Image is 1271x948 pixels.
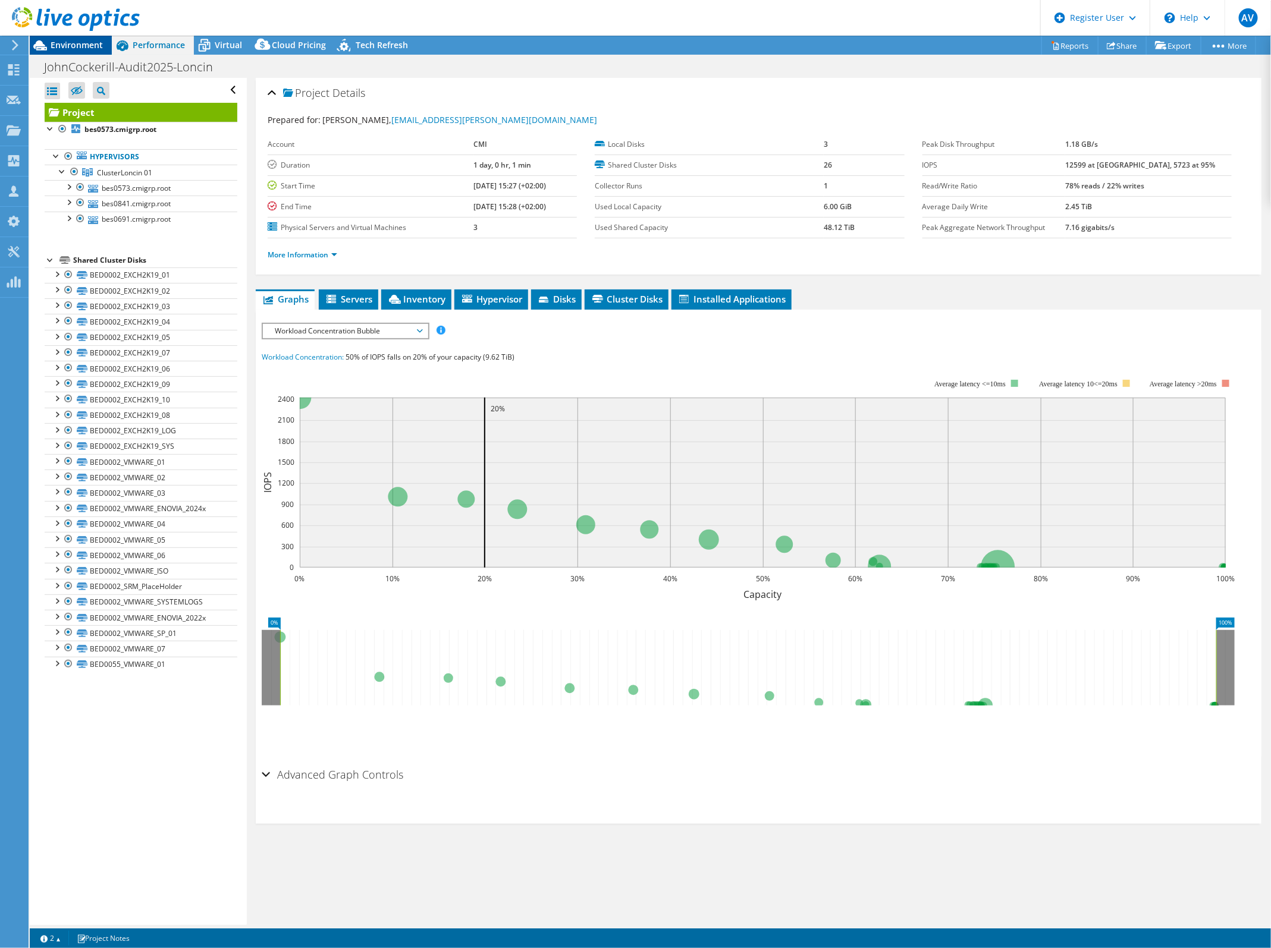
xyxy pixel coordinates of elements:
[281,499,294,509] text: 900
[1165,12,1175,23] svg: \n
[45,314,237,329] a: BED0002_EXCH2K19_04
[824,181,828,191] b: 1
[281,541,294,552] text: 300
[387,293,445,305] span: Inventory
[268,159,473,171] label: Duration
[45,641,237,656] a: BED0002_VMWARE_07
[474,201,547,212] b: [DATE] 15:28 (+02:00)
[45,392,237,407] a: BED0002_EXCH2K19_10
[45,454,237,470] a: BED0002_VMWARE_01
[1039,380,1118,388] tspan: Average latency 10<=20ms
[677,293,786,305] span: Installed Applications
[478,574,492,584] text: 20%
[262,763,403,786] h2: Advanced Graph Controls
[45,625,237,641] a: BED0002_VMWARE_SP_01
[922,138,1066,150] label: Peak Disk Throughput
[922,180,1066,192] label: Read/Write Ratio
[824,139,828,149] b: 3
[268,250,337,260] a: More Information
[215,39,242,51] span: Virtual
[595,180,824,192] label: Collector Runs
[45,345,237,361] a: BED0002_EXCH2K19_07
[1065,222,1115,232] b: 7.16 gigabits/s
[1065,181,1144,191] b: 78% reads / 22% writes
[262,293,309,305] span: Graphs
[1201,36,1256,55] a: More
[1065,201,1092,212] b: 2.45 TiB
[261,472,274,493] text: IOPS
[45,470,237,485] a: BED0002_VMWARE_02
[570,574,585,584] text: 30%
[591,293,663,305] span: Cluster Disks
[491,404,505,414] text: 20%
[268,201,473,213] label: End Time
[1150,380,1217,388] text: Average latency >20ms
[45,196,237,211] a: bes0841.cmigrp.root
[385,574,400,584] text: 10%
[595,201,824,213] label: Used Local Capacity
[32,931,69,946] a: 2
[84,124,156,134] b: bes0573.cmigrp.root
[97,168,152,178] span: ClusterLoncin 01
[278,478,294,488] text: 1200
[332,86,365,100] span: Details
[45,103,237,122] a: Project
[922,222,1066,234] label: Peak Aggregate Network Throughput
[45,298,237,314] a: BED0002_EXCH2K19_03
[45,149,237,165] a: Hypervisors
[268,114,321,125] label: Prepared for:
[281,520,294,530] text: 600
[1217,574,1235,584] text: 100%
[325,293,372,305] span: Servers
[474,222,478,232] b: 3
[45,501,237,516] a: BED0002_VMWARE_ENOVIA_2024x
[537,293,576,305] span: Disks
[51,39,103,51] span: Environment
[268,222,473,234] label: Physical Servers and Virtual Machines
[346,352,514,362] span: 50% of IOPS falls on 20% of your capacity (9.62 TiB)
[322,114,597,125] span: [PERSON_NAME],
[45,594,237,610] a: BED0002_VMWARE_SYSTEMLOGS
[663,574,677,584] text: 40%
[45,212,237,227] a: bes0691.cmigrp.root
[460,293,522,305] span: Hypervisor
[73,253,237,267] div: Shared Cluster Disks
[45,361,237,376] a: BED0002_EXCH2K19_06
[45,579,237,594] a: BED0002_SRM_PlaceHolder
[272,39,326,51] span: Cloud Pricing
[941,574,955,584] text: 70%
[45,180,237,196] a: bes0573.cmigrp.root
[474,139,488,149] b: CMI
[1065,160,1215,170] b: 12599 at [GEOGRAPHIC_DATA], 5723 at 95%
[934,380,1006,388] tspan: Average latency <=10ms
[474,181,547,191] b: [DATE] 15:27 (+02:00)
[595,222,824,234] label: Used Shared Capacity
[268,180,473,192] label: Start Time
[295,574,305,584] text: 0%
[356,39,408,51] span: Tech Refresh
[45,165,237,180] a: ClusterLoncin 01
[824,201,852,212] b: 6.00 GiB
[268,138,473,150] label: Account
[45,563,237,578] a: BED0002_VMWARE_ISO
[744,588,783,601] text: Capacity
[290,562,294,572] text: 0
[45,267,237,283] a: BED0002_EXCH2K19_01
[922,159,1066,171] label: IOPS
[824,160,832,170] b: 26
[1034,574,1048,584] text: 80%
[1065,139,1098,149] b: 1.18 GB/s
[474,160,532,170] b: 1 day, 0 hr, 1 min
[45,516,237,532] a: BED0002_VMWARE_04
[45,485,237,500] a: BED0002_VMWARE_03
[278,394,294,404] text: 2400
[824,222,855,232] b: 48.12 TiB
[269,324,422,338] span: Workload Concentration Bubble
[848,574,862,584] text: 60%
[45,547,237,563] a: BED0002_VMWARE_06
[45,376,237,392] a: BED0002_EXCH2K19_09
[1041,36,1099,55] a: Reports
[1146,36,1201,55] a: Export
[1126,574,1140,584] text: 90%
[278,415,294,425] text: 2100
